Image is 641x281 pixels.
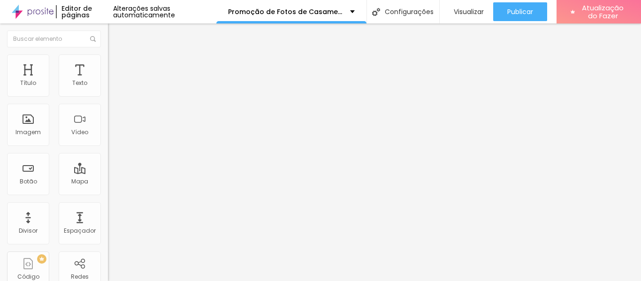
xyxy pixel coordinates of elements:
[71,177,88,185] font: Mapa
[19,227,38,235] font: Divisor
[72,79,87,87] font: Texto
[20,79,36,87] font: Título
[440,2,493,21] button: Visualizar
[493,2,547,21] button: Publicar
[90,36,96,42] img: Ícone
[507,7,533,16] font: Publicar
[228,7,350,16] font: Promoção de Fotos de Casamento
[71,128,88,136] font: Vídeo
[454,7,484,16] font: Visualizar
[20,177,37,185] font: Botão
[7,30,101,47] input: Buscar elemento
[372,8,380,16] img: Ícone
[582,3,624,21] font: Atualização do Fazer
[108,23,641,281] iframe: Editor
[15,128,41,136] font: Imagem
[113,4,175,20] font: Alterações salvas automaticamente
[61,4,92,20] font: Editor de páginas
[385,7,434,16] font: Configurações
[64,227,96,235] font: Espaçador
